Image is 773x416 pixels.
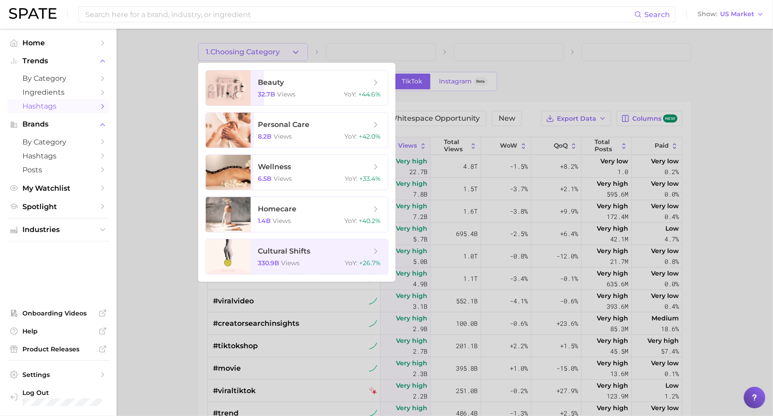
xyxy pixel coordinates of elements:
span: Product Releases [22,345,94,353]
a: Log out. Currently logged in with e-mail nbedford@grantinc.com. [7,386,109,409]
span: +42.0% [359,132,381,140]
span: My Watchlist [22,184,94,193]
span: +33.4% [359,175,381,183]
span: US Market [720,12,754,17]
span: Trends [22,57,94,65]
span: +44.6% [358,90,381,98]
span: Onboarding Videos [22,309,94,317]
span: Hashtags [22,152,94,160]
span: Home [22,39,94,47]
ul: 1.Choosing Category [198,63,395,282]
span: Spotlight [22,202,94,211]
span: 8.2b [258,132,272,140]
span: YoY : [345,259,357,267]
span: YoY : [344,217,357,225]
span: 330.9b [258,259,279,267]
a: Ingredients [7,85,109,99]
input: Search here for a brand, industry, or ingredient [84,7,634,22]
a: Product Releases [7,342,109,356]
a: by Category [7,135,109,149]
a: Onboarding Videos [7,307,109,320]
a: My Watchlist [7,181,109,195]
a: by Category [7,71,109,85]
span: +26.7% [359,259,381,267]
span: views [273,217,291,225]
span: by Category [22,74,94,83]
span: views [274,175,292,183]
span: homecare [258,205,296,213]
a: Posts [7,163,109,177]
span: Log Out [22,389,102,397]
span: Brands [22,120,94,128]
span: views [277,90,295,98]
span: Search [644,10,670,19]
span: Settings [22,371,94,379]
a: Help [7,324,109,338]
span: +40.2% [359,217,381,225]
button: Trends [7,54,109,68]
button: Industries [7,223,109,236]
button: Brands [7,118,109,131]
button: ShowUS Market [695,9,766,20]
span: Help [22,327,94,335]
span: views [281,259,300,267]
a: Home [7,36,109,50]
span: wellness [258,162,291,171]
span: 1.4b [258,217,271,225]
span: views [274,132,292,140]
a: Hashtags [7,99,109,113]
span: YoY : [344,90,356,98]
span: Posts [22,166,94,174]
img: SPATE [9,8,56,19]
a: Settings [7,368,109,381]
span: YoY : [344,132,357,140]
span: Ingredients [22,88,94,96]
span: Hashtags [22,102,94,110]
span: 6.5b [258,175,272,183]
span: 32.7b [258,90,275,98]
span: beauty [258,78,284,87]
span: personal care [258,120,309,129]
span: Industries [22,226,94,234]
span: YoY : [345,175,357,183]
a: Spotlight [7,200,109,214]
a: Hashtags [7,149,109,163]
span: Show [698,12,717,17]
span: by Category [22,138,94,146]
span: cultural shifts [258,247,310,255]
